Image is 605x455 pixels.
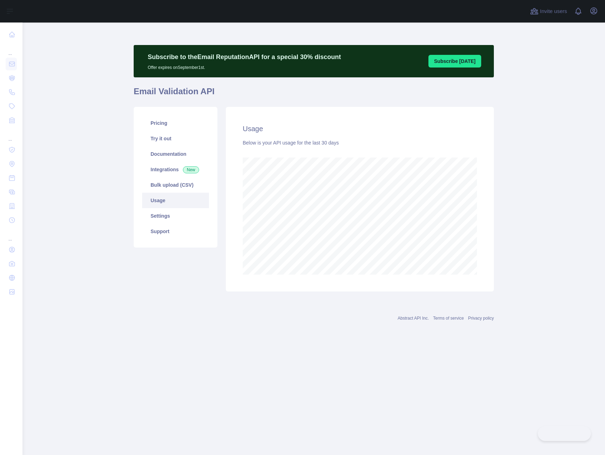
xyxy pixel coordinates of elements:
[142,193,209,208] a: Usage
[142,224,209,239] a: Support
[142,177,209,193] a: Bulk upload (CSV)
[468,316,494,321] a: Privacy policy
[6,128,17,142] div: ...
[243,139,477,146] div: Below is your API usage for the last 30 days
[398,316,429,321] a: Abstract API Inc.
[6,228,17,242] div: ...
[142,131,209,146] a: Try it out
[540,7,567,15] span: Invite users
[183,166,199,173] span: New
[433,316,464,321] a: Terms of service
[134,86,494,103] h1: Email Validation API
[142,115,209,131] a: Pricing
[148,62,341,70] p: Offer expires on September 1st.
[142,146,209,162] a: Documentation
[243,124,477,134] h2: Usage
[538,426,591,441] iframe: Toggle Customer Support
[428,55,481,68] button: Subscribe [DATE]
[142,162,209,177] a: Integrations New
[142,208,209,224] a: Settings
[529,6,568,17] button: Invite users
[6,42,17,56] div: ...
[148,52,341,62] p: Subscribe to the Email Reputation API for a special 30 % discount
